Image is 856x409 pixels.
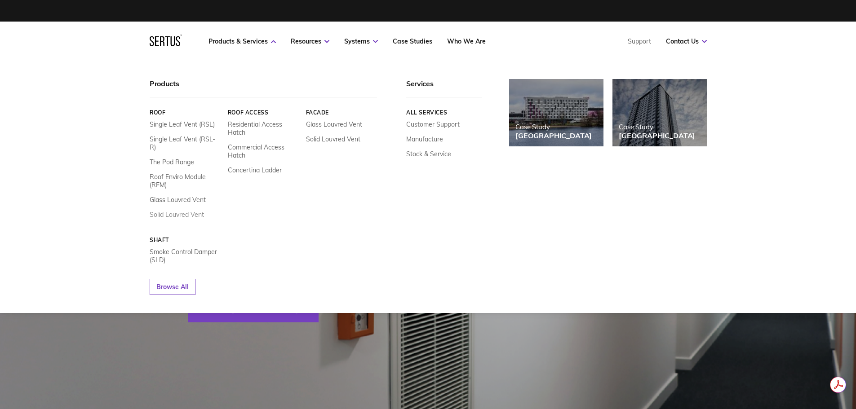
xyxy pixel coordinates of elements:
div: Case Study [619,123,695,131]
a: Residential Access Hatch [227,120,299,136]
a: Solid Louvred Vent [150,211,204,219]
a: Commercial Access Hatch [227,143,299,159]
div: Services [406,79,482,97]
a: Browse All [150,279,195,295]
a: Single Leaf Vent (RSL) [150,120,215,128]
a: Roof Enviro Module (REM) [150,173,221,189]
a: Resources [291,37,329,45]
a: Who We Are [447,37,486,45]
a: Contact Us [666,37,707,45]
div: Products [150,79,377,97]
a: Systems [344,37,378,45]
a: Support [628,37,651,45]
div: Case Study [515,123,592,131]
a: Products & Services [208,37,276,45]
a: Concertina Ladder [227,166,281,174]
div: [GEOGRAPHIC_DATA] [619,131,695,140]
a: Customer Support [406,120,460,128]
div: [GEOGRAPHIC_DATA] [515,131,592,140]
a: Shaft [150,237,221,243]
a: Glass Louvred Vent [150,196,206,204]
a: Case Study[GEOGRAPHIC_DATA] [509,79,603,146]
a: Solid Louvred Vent [306,135,360,143]
a: Single Leaf Vent (RSL-R) [150,135,221,151]
a: Case Studies [393,37,432,45]
iframe: Chat Widget [694,305,856,409]
a: Case Study[GEOGRAPHIC_DATA] [612,79,707,146]
a: All services [406,109,482,116]
a: Roof [150,109,221,116]
a: Roof Access [227,109,299,116]
a: Manufacture [406,135,443,143]
a: Facade [306,109,377,116]
a: The Pod Range [150,158,194,166]
a: Smoke Control Damper (SLD) [150,248,221,264]
a: Stock & Service [406,150,451,158]
a: Glass Louvred Vent [306,120,362,128]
